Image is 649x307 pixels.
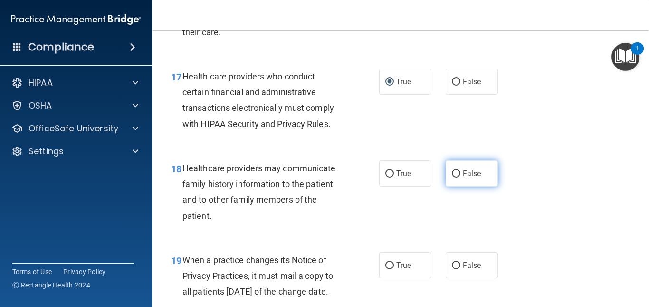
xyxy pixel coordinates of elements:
input: True [385,79,394,86]
a: OSHA [11,100,138,111]
p: OSHA [29,100,52,111]
p: Settings [29,146,64,157]
input: False [452,262,460,269]
a: Terms of Use [12,267,52,277]
input: False [452,79,460,86]
a: OfficeSafe University [11,123,138,134]
span: True [396,169,411,178]
input: False [452,170,460,178]
span: 17 [171,71,181,83]
p: HIPAA [29,77,53,89]
span: False [463,261,481,270]
button: Open Resource Center, 1 new notification [611,43,639,71]
span: Healthcare providers may communicate family history information to the patient and to other famil... [182,163,336,221]
span: Ⓒ Rectangle Health 2024 [12,280,90,290]
span: 19 [171,255,181,267]
a: Settings [11,146,138,157]
input: True [385,170,394,178]
input: True [385,262,394,269]
span: False [463,169,481,178]
a: Privacy Policy [63,267,106,277]
a: HIPAA [11,77,138,89]
span: True [396,261,411,270]
span: 18 [171,163,181,175]
img: PMB logo [11,10,141,29]
span: False [463,77,481,86]
h4: Compliance [28,40,94,54]
p: OfficeSafe University [29,123,118,134]
span: True [396,77,411,86]
span: When a practice changes its Notice of Privacy Practices, it must mail a copy to all patients [DAT... [182,255,333,297]
div: 1 [636,49,639,61]
span: Health care providers who conduct certain financial and administrative transactions electronicall... [182,71,334,129]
